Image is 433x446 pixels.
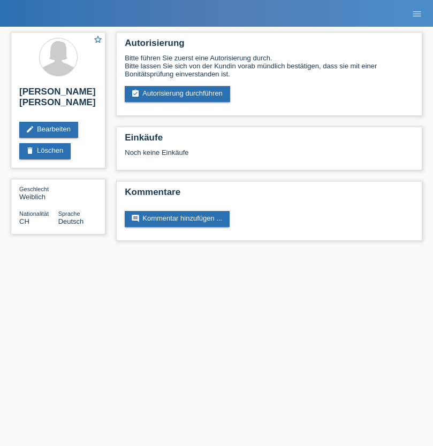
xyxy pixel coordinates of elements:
[125,187,414,203] h2: Kommentare
[19,186,49,192] span: Geschlecht
[58,217,84,225] span: Deutsch
[125,211,230,227] a: commentKommentar hinzufügen ...
[58,210,80,217] span: Sprache
[125,38,414,54] h2: Autorisierung
[19,143,71,159] a: deleteLöschen
[26,146,34,155] i: delete
[131,89,140,98] i: assignment_turned_in
[125,54,414,78] div: Bitte führen Sie zuerst eine Autorisierung durch. Bitte lassen Sie sich von der Kundin vorab münd...
[19,217,29,225] span: Schweiz
[93,35,103,44] i: star_border
[125,132,414,148] h2: Einkäufe
[19,87,97,113] h2: [PERSON_NAME] [PERSON_NAME]
[93,35,103,46] a: star_border
[412,9,422,19] i: menu
[131,214,140,223] i: comment
[125,148,414,165] div: Noch keine Einkäufe
[19,210,49,217] span: Nationalität
[19,122,78,138] a: editBearbeiten
[19,185,58,201] div: Weiblich
[406,10,428,17] a: menu
[125,86,230,102] a: assignment_turned_inAutorisierung durchführen
[26,125,34,134] i: edit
